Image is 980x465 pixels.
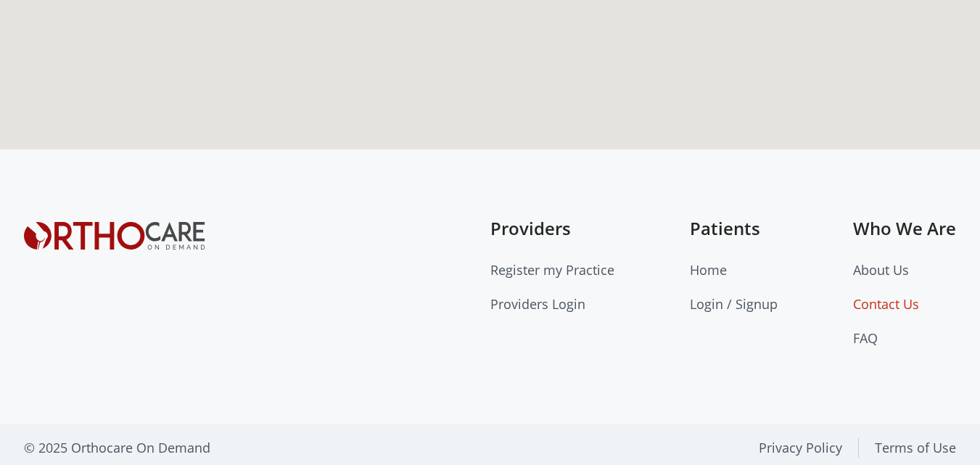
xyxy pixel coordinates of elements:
[490,261,614,279] a: Register my Practice
[490,295,585,313] a: Providers Login
[853,261,909,279] a: About Us
[759,439,842,456] a: Privacy Policy
[24,222,205,250] img: Orthocare
[490,218,614,239] h5: Providers
[690,295,778,313] a: Login / Signup
[853,218,956,239] h5: Who We Are
[690,261,727,279] a: Home
[481,14,500,41] div: 11710 Wilshire Blvd, Los Angeles, CA 90025
[24,438,210,458] p: © 2025 Orthocare On Demand
[690,218,778,239] h5: Patients
[853,295,919,313] a: Contact Us
[853,329,878,347] a: FAQ
[875,439,956,456] a: Terms of Use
